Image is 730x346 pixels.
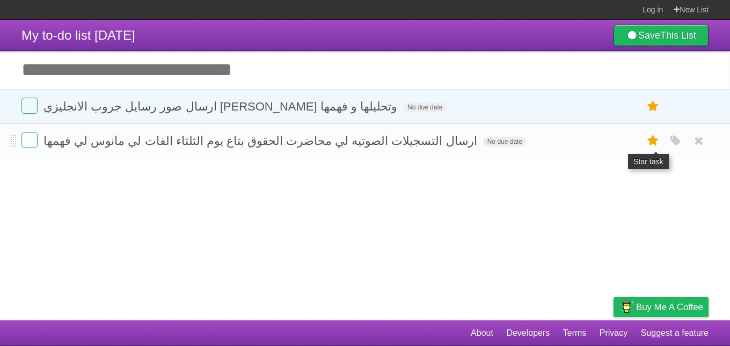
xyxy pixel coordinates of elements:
a: Privacy [600,323,627,343]
a: Developers [506,323,550,343]
span: ارسال صور رسايل جروب الانجليزي [PERSON_NAME] وتحليلها و فهمها [43,100,400,113]
span: No due date [403,102,447,112]
label: Done [21,132,38,148]
span: My to-do list [DATE] [21,28,135,42]
label: Star task [643,132,663,150]
label: Done [21,98,38,114]
a: Suggest a feature [641,323,709,343]
label: Star task [643,98,663,115]
b: This List [660,30,696,41]
a: Terms [563,323,587,343]
img: Buy me a coffee [619,298,633,316]
span: No due date [483,137,527,146]
a: Buy me a coffee [614,297,709,317]
a: SaveThis List [614,25,709,46]
span: Buy me a coffee [636,298,703,316]
span: ارسال التسجيلات الصوتيه لي محاضرت الحقوق بتاع يوم الثلثاء الفات لي مانوس لي فهمها [43,134,479,148]
a: About [471,323,493,343]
